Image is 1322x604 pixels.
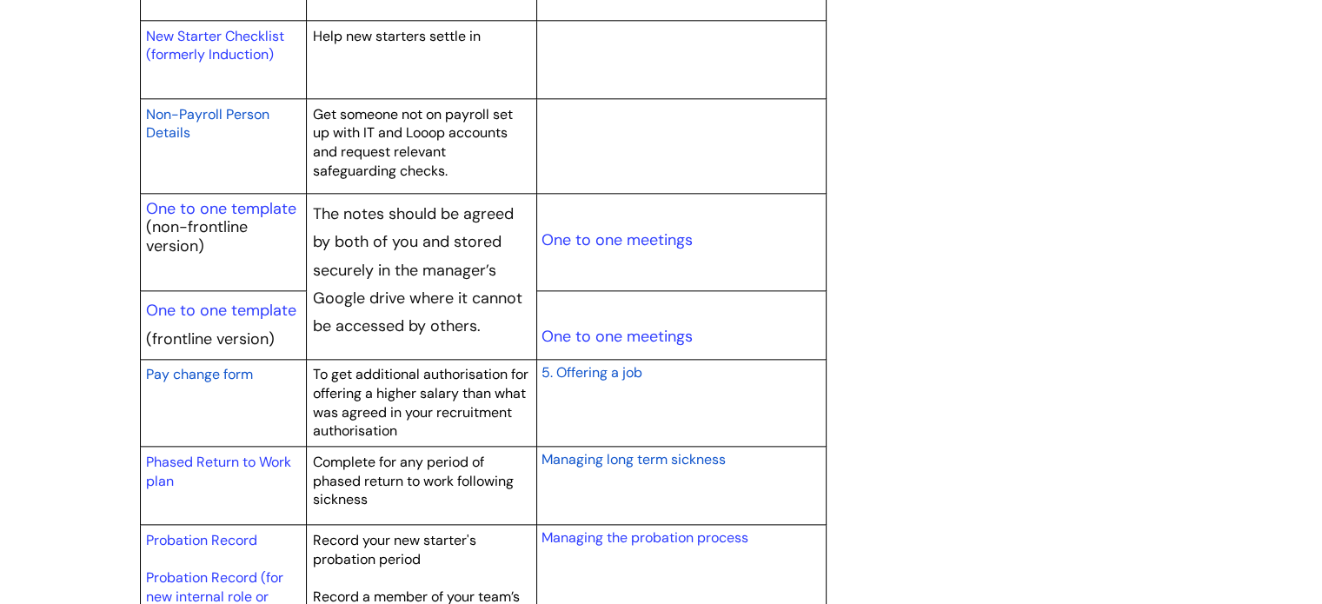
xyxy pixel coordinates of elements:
span: Record your new starter's probation period [313,531,476,568]
span: Get someone not on payroll set up with IT and Looop accounts and request relevant safeguarding ch... [313,105,513,180]
a: Managing the probation process [541,528,747,547]
span: Pay change form [146,365,253,383]
a: One to one template [146,300,296,321]
a: Phased Return to Work plan [146,453,291,490]
td: The notes should be agreed by both of you and stored securely in the manager’s Google drive where... [307,194,537,360]
span: 5. Offering a job [541,363,641,382]
span: Managing long term sickness [541,450,725,468]
a: One to one meetings [541,229,692,250]
a: Pay change form [146,363,253,384]
a: One to one template [146,198,296,219]
span: Non-Payroll Person Details [146,105,269,143]
span: Help new starters settle in [313,27,481,45]
a: One to one meetings [541,326,692,347]
a: Non-Payroll Person Details [146,103,269,143]
a: 5. Offering a job [541,362,641,382]
a: Managing long term sickness [541,448,725,469]
a: New Starter Checklist (formerly Induction) [146,27,284,64]
p: (non-frontline version) [146,218,301,256]
span: Complete for any period of phased return to work following sickness [313,453,514,508]
a: Probation Record [146,531,257,549]
td: (frontline version) [140,290,307,359]
span: To get additional authorisation for offering a higher salary than what was agreed in your recruit... [313,365,528,440]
